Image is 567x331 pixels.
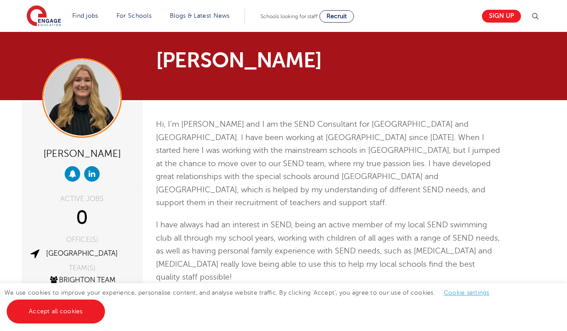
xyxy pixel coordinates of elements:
a: Sign up [482,10,521,23]
a: For Schools [117,12,151,19]
h1: [PERSON_NAME] [156,50,366,71]
span: We use cookies to improve your experience, personalise content, and analyse website traffic. By c... [4,289,498,315]
a: Accept all cookies [7,300,105,323]
div: 0 [28,207,136,229]
span: Recruit [326,13,347,19]
span: Schools looking for staff [260,13,318,19]
div: TEAM(S) [28,265,136,272]
div: ACTIVE JOBS [28,195,136,202]
img: Engage Education [27,5,61,27]
p: Hi, I’m [PERSON_NAME] and I am the SEND Consultant for [GEOGRAPHIC_DATA] and [GEOGRAPHIC_DATA]. I... [156,118,501,210]
a: Recruit [319,10,354,23]
a: Find jobs [72,12,98,19]
a: [GEOGRAPHIC_DATA] [46,249,118,257]
a: Cookie settings [444,289,489,296]
a: Brighton Team [49,276,116,284]
div: OFFICE(S) [28,236,136,243]
p: I have always had an interest in SEND, being an active member of my local SEND swimming club all ... [156,218,501,284]
a: Blogs & Latest News [170,12,230,19]
div: [PERSON_NAME] [28,144,136,162]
